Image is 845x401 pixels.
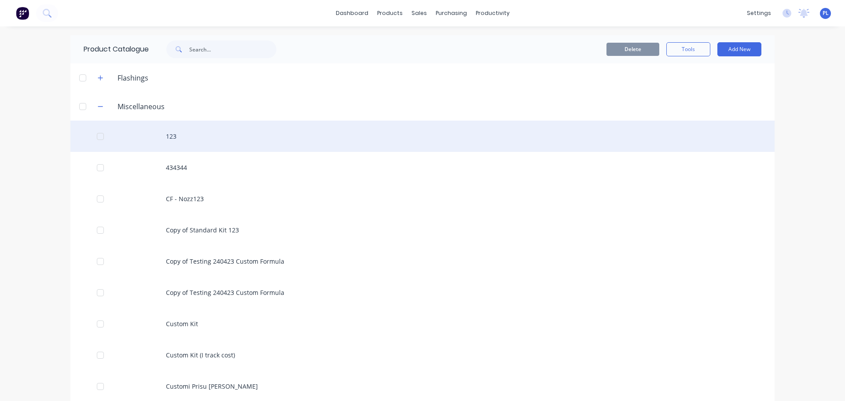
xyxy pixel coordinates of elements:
[742,7,775,20] div: settings
[70,183,775,214] div: CF - Nozz123
[70,152,775,183] div: 434344
[70,277,775,308] div: Copy of Testing 240423 Custom Formula
[823,9,829,17] span: PL
[606,43,659,56] button: Delete
[70,308,775,339] div: Custom Kit
[70,121,775,152] div: 123
[16,7,29,20] img: Factory
[471,7,514,20] div: productivity
[431,7,471,20] div: purchasing
[110,73,155,83] div: Flashings
[407,7,431,20] div: sales
[717,42,761,56] button: Add New
[70,339,775,371] div: Custom Kit (I track cost)
[70,246,775,277] div: Copy of Testing 240423 Custom Formula
[70,35,149,63] div: Product Catalogue
[70,214,775,246] div: Copy of Standard Kit 123
[331,7,373,20] a: dashboard
[189,40,276,58] input: Search...
[373,7,407,20] div: products
[110,101,172,112] div: Miscellaneous
[666,42,710,56] button: Tools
